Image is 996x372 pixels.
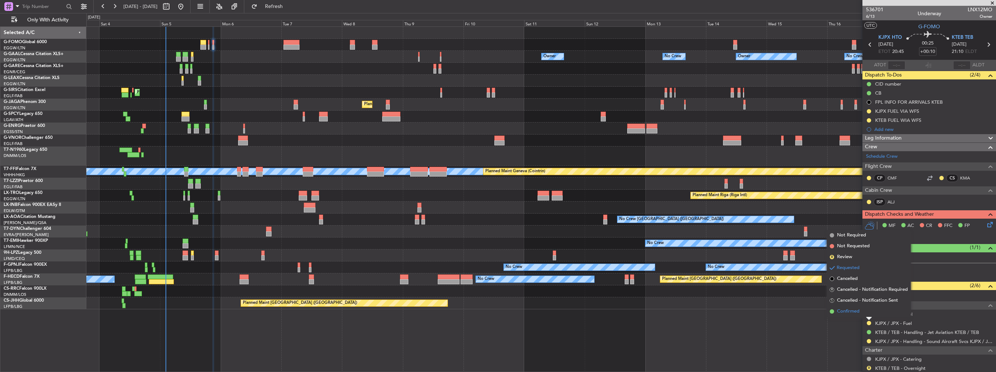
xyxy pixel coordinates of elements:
div: KJPX FUEL VIA WFS [875,108,919,114]
div: Planned Maint Geneva (Cointrin) [485,166,545,177]
a: [PERSON_NAME]/QSA [4,220,46,226]
button: R [867,366,871,370]
a: G-SIRSCitation Excel [4,88,45,92]
span: ALDT [972,62,984,69]
div: KTEB FUEL WIA WFS [875,117,921,123]
div: Planned Maint [GEOGRAPHIC_DATA] ([GEOGRAPHIC_DATA]) [243,298,357,309]
a: LX-TROLegacy 650 [4,191,42,195]
a: KTEB / TEB - Overnight [875,365,926,371]
span: Not Requested [837,243,870,250]
a: Schedule Crew [866,153,898,160]
span: 00:25 [922,40,934,47]
a: 9H-LPZLegacy 500 [4,251,41,255]
input: Trip Number [22,1,64,12]
a: LFMN/NCE [4,244,25,249]
div: Sat 11 [524,20,585,26]
span: R [830,255,834,259]
span: MF [889,222,895,230]
a: EDLW/DTM [4,208,25,214]
a: LGAV/ATH [4,117,23,123]
a: EGLF/FAB [4,184,23,190]
input: --:-- [888,61,905,70]
span: T7-DYN [4,227,20,231]
a: EGGW/LTN [4,57,25,63]
span: 536701 [866,6,883,13]
span: G-FOMO [918,23,940,30]
span: G-GARE [4,64,20,68]
a: EGGW/LTN [4,105,25,111]
a: LFMD/CEQ [4,256,25,261]
div: Wed 15 [767,20,827,26]
span: T7-EMI [4,239,18,243]
div: Wed 8 [342,20,403,26]
div: CB [875,90,881,96]
span: KTEB TEB [952,34,973,41]
div: Planned Maint [GEOGRAPHIC_DATA] ([GEOGRAPHIC_DATA]) [364,99,478,110]
a: T7-FFIFalcon 7X [4,167,36,171]
a: EGLF/FAB [4,141,23,146]
span: LX-INB [4,203,18,207]
span: Crew [865,143,877,151]
span: CS-JHH [4,298,19,303]
span: (2/4) [970,71,980,79]
div: Add new [874,126,992,132]
div: Sun 5 [160,20,221,26]
a: ALJ [887,199,904,205]
span: KJPX HTO [878,34,902,41]
a: KMA [960,175,976,181]
div: Owner [738,51,750,62]
span: Requested [837,264,860,272]
span: T7-LZZI [4,179,19,183]
span: LX-TRO [4,191,19,195]
a: CMF [887,175,904,181]
span: 20:45 [892,48,904,55]
a: DNMM/LOS [4,153,26,158]
span: [DATE] - [DATE] [123,3,158,10]
span: LNX12MO [968,6,992,13]
span: S [830,298,834,303]
a: EGNR/CEG [4,69,25,75]
a: G-VNORChallenger 650 [4,136,53,140]
span: F-GPNJ [4,263,19,267]
a: G-GAALCessna Citation XLS+ [4,52,64,56]
a: T7-LZZIPraetor 600 [4,179,43,183]
button: Refresh [248,1,291,12]
a: LFPB/LBG [4,304,23,309]
div: CS [946,174,958,182]
div: Planned Maint [GEOGRAPHIC_DATA] ([GEOGRAPHIC_DATA]) [137,87,251,98]
a: KJPX / JPX - Fuel [875,320,912,326]
a: EGGW/LTN [4,196,25,202]
span: [DATE] [952,41,967,48]
div: [DATE] [88,15,100,21]
span: ELDT [965,48,977,55]
span: AC [907,222,914,230]
a: G-ENRGPraetor 600 [4,124,45,128]
span: Not Required [837,232,866,239]
span: 21:10 [952,48,963,55]
span: 9H-LPZ [4,251,18,255]
div: Planned Maint Riga (Riga Intl) [693,190,747,201]
a: T7-N1960Legacy 650 [4,148,47,152]
span: Dispatch Checks and Weather [865,210,934,219]
span: CS-RRC [4,286,19,291]
div: Tue 14 [706,20,767,26]
span: G-SIRS [4,88,17,92]
span: Cancelled - Notification Sent [837,297,898,304]
a: DNMM/LOS [4,292,26,297]
a: VHHH/HKG [4,172,25,178]
a: KJPX / JPX - Catering [875,356,922,362]
span: Review [837,253,852,261]
span: Owner [968,13,992,20]
span: Confirmed [837,308,860,315]
button: Only With Activity [8,14,79,26]
span: G-SPCY [4,112,19,116]
span: (2/6) [970,282,980,289]
div: No Crew [506,262,522,273]
span: CR [926,222,932,230]
button: UTC [864,22,877,29]
span: Cancelled - Notification Required [837,286,908,293]
a: F-GPNJFalcon 900EX [4,263,47,267]
span: Charter [865,346,882,355]
div: Sun 12 [585,20,645,26]
a: G-FOMOGlobal 6000 [4,40,47,44]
